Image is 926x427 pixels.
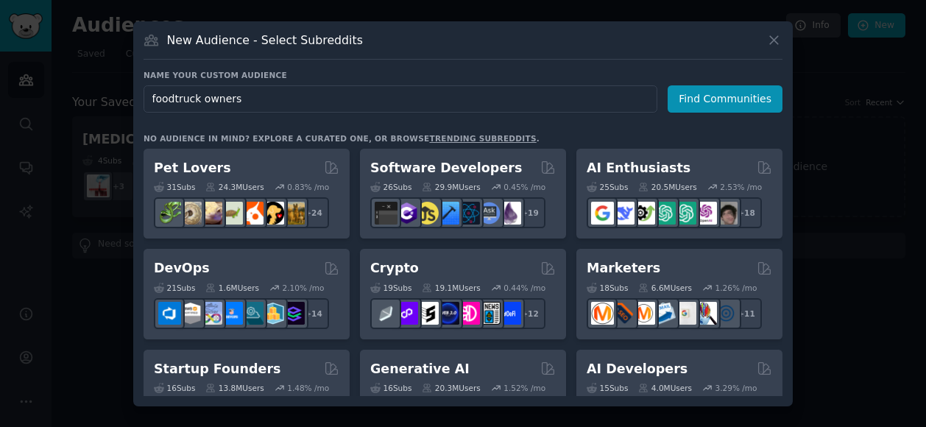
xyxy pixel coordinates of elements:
img: chatgpt_prompts_ [674,202,696,225]
img: PetAdvice [261,202,284,225]
h3: Name your custom audience [144,70,782,80]
h2: Software Developers [370,159,522,177]
img: content_marketing [591,302,614,325]
div: + 24 [298,197,329,228]
img: Docker_DevOps [199,302,222,325]
div: + 18 [731,197,762,228]
div: 21 Sub s [154,283,195,293]
img: leopardgeckos [199,202,222,225]
div: 31 Sub s [154,182,195,192]
h2: Generative AI [370,360,470,378]
div: + 19 [515,197,545,228]
img: turtle [220,202,243,225]
div: 6.6M Users [638,283,692,293]
div: No audience in mind? Explore a curated one, or browse . [144,133,540,144]
img: PlatformEngineers [282,302,305,325]
img: DevOpsLinks [220,302,243,325]
div: 29.9M Users [422,182,480,192]
h2: AI Enthusiasts [587,159,690,177]
div: 19.1M Users [422,283,480,293]
img: azuredevops [158,302,181,325]
img: bigseo [612,302,635,325]
div: 20.5M Users [638,182,696,192]
img: platformengineering [241,302,264,325]
div: 19 Sub s [370,283,411,293]
div: 1.48 % /mo [287,383,329,393]
img: AskComputerScience [478,202,501,225]
img: elixir [498,202,521,225]
div: 15 Sub s [587,383,628,393]
div: 0.83 % /mo [287,182,329,192]
img: software [375,202,397,225]
img: Emailmarketing [653,302,676,325]
h2: Crypto [370,259,419,278]
h2: Startup Founders [154,360,280,378]
img: learnjavascript [416,202,439,225]
img: defiblockchain [457,302,480,325]
div: 18 Sub s [587,283,628,293]
h2: Pet Lovers [154,159,231,177]
img: dogbreed [282,202,305,225]
img: herpetology [158,202,181,225]
div: 4.0M Users [638,383,692,393]
div: 2.10 % /mo [283,283,325,293]
img: googleads [674,302,696,325]
div: 13.8M Users [205,383,264,393]
input: Pick a short name, like "Digital Marketers" or "Movie-Goers" [144,85,657,113]
img: OpenAIDev [694,202,717,225]
img: chatgpt_promptDesign [653,202,676,225]
img: web3 [437,302,459,325]
img: 0xPolygon [395,302,418,325]
img: AskMarketing [632,302,655,325]
img: OnlineMarketing [715,302,738,325]
img: AItoolsCatalog [632,202,655,225]
img: reactnative [457,202,480,225]
div: 3.29 % /mo [715,383,757,393]
div: 16 Sub s [370,383,411,393]
h3: New Audience - Select Subreddits [167,32,363,48]
img: aws_cdk [261,302,284,325]
button: Find Communities [668,85,782,113]
div: 20.3M Users [422,383,480,393]
div: 0.45 % /mo [503,182,545,192]
img: cockatiel [241,202,264,225]
div: 1.6M Users [205,283,259,293]
div: 24.3M Users [205,182,264,192]
img: MarketingResearch [694,302,717,325]
div: + 12 [515,298,545,329]
div: 1.26 % /mo [715,283,757,293]
div: 26 Sub s [370,182,411,192]
img: ArtificalIntelligence [715,202,738,225]
div: 16 Sub s [154,383,195,393]
img: defi_ [498,302,521,325]
img: ethstaker [416,302,439,325]
div: + 11 [731,298,762,329]
h2: AI Developers [587,360,688,378]
img: ballpython [179,202,202,225]
a: trending subreddits [429,134,536,143]
img: CryptoNews [478,302,501,325]
div: 2.53 % /mo [720,182,762,192]
img: csharp [395,202,418,225]
img: iOSProgramming [437,202,459,225]
div: 0.44 % /mo [503,283,545,293]
h2: Marketers [587,259,660,278]
img: AWS_Certified_Experts [179,302,202,325]
img: ethfinance [375,302,397,325]
img: GoogleGeminiAI [591,202,614,225]
div: 1.52 % /mo [503,383,545,393]
h2: DevOps [154,259,210,278]
img: DeepSeek [612,202,635,225]
div: 25 Sub s [587,182,628,192]
div: + 14 [298,298,329,329]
